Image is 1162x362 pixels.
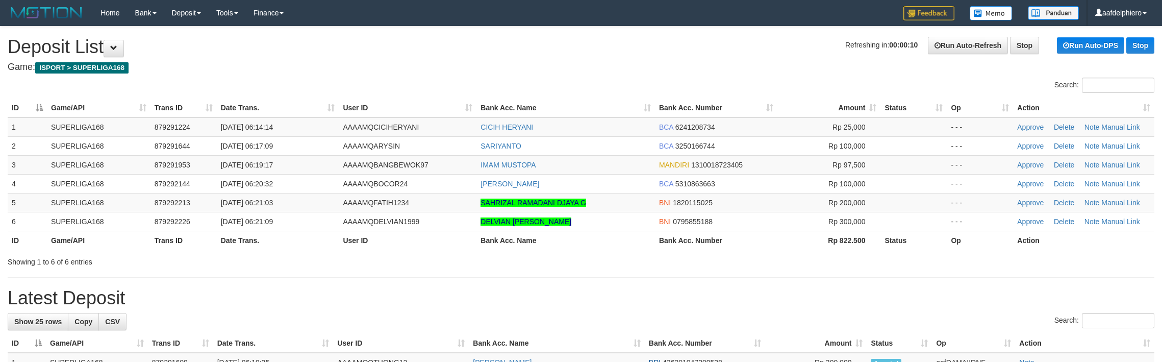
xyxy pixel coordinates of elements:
[659,142,673,150] span: BCA
[1054,199,1074,207] a: Delete
[1101,218,1140,226] a: Manual Link
[8,174,47,193] td: 4
[1017,218,1044,226] a: Approve
[343,142,400,150] span: AAAAMQARYSIN
[8,5,85,20] img: MOTION_logo.png
[947,193,1013,212] td: - - -
[481,161,536,169] a: IMAM MUSTOPA
[1017,123,1044,131] a: Approve
[105,318,120,326] span: CSV
[1017,180,1044,188] a: Approve
[903,6,954,20] img: Feedback.jpg
[880,99,947,117] th: Status: activate to sort column ascending
[217,231,339,250] th: Date Trans.
[1054,161,1074,169] a: Delete
[1013,231,1154,250] th: Action
[47,136,150,155] td: SUPERLIGA168
[8,99,47,117] th: ID: activate to sort column descending
[1101,161,1140,169] a: Manual Link
[947,136,1013,155] td: - - -
[889,41,918,49] strong: 00:00:10
[1101,199,1140,207] a: Manual Link
[1082,313,1154,328] input: Search:
[673,218,713,226] span: Copy 0795855188 to clipboard
[1054,313,1154,328] label: Search:
[343,218,419,226] span: AAAAMQDELVIAN1999
[8,117,47,137] td: 1
[155,142,190,150] span: 879291644
[675,180,715,188] span: Copy 5310863663 to clipboard
[47,117,150,137] td: SUPERLIGA168
[47,193,150,212] td: SUPERLIGA168
[1084,180,1100,188] a: Note
[1017,161,1044,169] a: Approve
[947,174,1013,193] td: - - -
[1017,199,1044,207] a: Approve
[8,193,47,212] td: 5
[832,123,866,131] span: Rp 25,000
[150,231,217,250] th: Trans ID
[828,218,865,226] span: Rp 300,000
[47,99,150,117] th: Game/API: activate to sort column ascending
[8,37,1154,57] h1: Deposit List
[1054,123,1074,131] a: Delete
[47,155,150,174] td: SUPERLIGA168
[1101,123,1140,131] a: Manual Link
[8,231,47,250] th: ID
[47,231,150,250] th: Game/API
[645,334,765,353] th: Bank Acc. Number: activate to sort column ascending
[659,199,671,207] span: BNI
[1101,180,1140,188] a: Manual Link
[221,123,273,131] span: [DATE] 06:14:14
[828,199,865,207] span: Rp 200,000
[8,288,1154,308] h1: Latest Deposit
[476,231,655,250] th: Bank Acc. Name
[481,142,521,150] a: SARIYANTO
[343,199,409,207] span: AAAAMQFATIH1234
[691,161,743,169] span: Copy 1310018723405 to clipboard
[828,180,865,188] span: Rp 100,000
[655,231,777,250] th: Bank Acc. Number
[947,155,1013,174] td: - - -
[1084,199,1100,207] a: Note
[46,334,148,353] th: Game/API: activate to sort column ascending
[1054,180,1074,188] a: Delete
[673,199,713,207] span: Copy 1820115025 to clipboard
[765,334,867,353] th: Amount: activate to sort column ascending
[880,231,947,250] th: Status
[221,161,273,169] span: [DATE] 06:19:17
[155,180,190,188] span: 879292144
[155,218,190,226] span: 879292226
[1054,142,1074,150] a: Delete
[659,180,673,188] span: BCA
[8,253,476,267] div: Showing 1 to 6 of 6 entries
[867,334,932,353] th: Status: activate to sort column ascending
[1017,142,1044,150] a: Approve
[932,334,1015,353] th: Op: activate to sort column ascending
[155,123,190,131] span: 879291224
[8,62,1154,73] h4: Game:
[659,123,673,131] span: BCA
[8,136,47,155] td: 2
[47,174,150,193] td: SUPERLIGA168
[675,123,715,131] span: Copy 6241208734 to clipboard
[675,142,715,150] span: Copy 3250166744 to clipboard
[1084,161,1100,169] a: Note
[155,161,190,169] span: 879291953
[35,62,129,74] span: ISPORT > SUPERLIGA168
[68,313,99,330] a: Copy
[8,212,47,231] td: 6
[481,180,539,188] a: [PERSON_NAME]
[1010,37,1039,54] a: Stop
[98,313,127,330] a: CSV
[343,123,419,131] span: AAAAMQCICIHERYANI
[659,161,689,169] span: MANDIRI
[343,180,408,188] span: AAAAMQBOCOR24
[481,123,533,131] a: CICIH HERYANI
[155,199,190,207] span: 879292213
[928,37,1008,54] a: Run Auto-Refresh
[221,142,273,150] span: [DATE] 06:17:09
[8,334,46,353] th: ID: activate to sort column descending
[1028,6,1079,20] img: panduan.png
[777,231,881,250] th: Rp 822.500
